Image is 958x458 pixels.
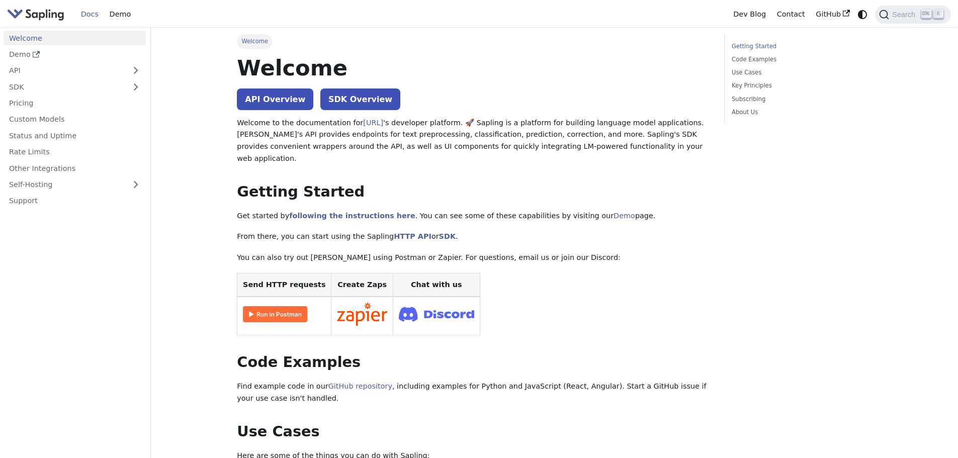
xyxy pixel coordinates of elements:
a: Support [4,194,146,208]
a: Other Integrations [4,161,146,175]
a: SDK [4,79,126,94]
a: GitHub [810,7,855,22]
a: API [4,63,126,78]
a: following the instructions here [289,212,415,220]
h2: Getting Started [237,183,710,201]
a: Code Examples [732,55,868,64]
a: GitHub repository [328,382,392,390]
a: Getting Started [732,42,868,51]
a: Sapling.ai [7,7,68,22]
a: Custom Models [4,112,146,127]
button: Switch between dark and light mode (currently system mode) [855,7,870,22]
img: Join Discord [399,304,474,324]
p: From there, you can start using the Sapling or . [237,231,710,243]
a: Demo [4,47,146,62]
a: About Us [732,108,868,117]
a: Rate Limits [4,145,146,159]
span: Search [889,11,921,19]
a: Demo [104,7,136,22]
a: Dev Blog [728,7,771,22]
th: Chat with us [393,273,480,297]
h1: Welcome [237,54,710,81]
a: API Overview [237,88,313,110]
h2: Use Cases [237,423,710,441]
span: Welcome [237,34,273,48]
kbd: K [933,10,943,19]
a: Use Cases [732,68,868,77]
a: [URL] [363,119,383,127]
th: Send HTTP requests [237,273,331,297]
button: Search (Ctrl+K) [875,6,950,24]
nav: Breadcrumbs [237,34,710,48]
img: Run in Postman [243,306,307,322]
th: Create Zaps [331,273,393,297]
img: Connect in Zapier [337,303,387,326]
img: Sapling.ai [7,7,64,22]
a: SDK [439,232,456,240]
a: Subscribing [732,95,868,104]
a: Self-Hosting [4,177,146,192]
a: Welcome [4,31,146,45]
button: Expand sidebar category 'SDK' [126,79,146,94]
p: Find example code in our , including examples for Python and JavaScript (React, Angular). Start a... [237,381,710,405]
p: Welcome to the documentation for 's developer platform. 🚀 Sapling is a platform for building lang... [237,117,710,165]
h2: Code Examples [237,353,710,372]
a: HTTP API [394,232,431,240]
a: SDK Overview [320,88,400,110]
a: Key Principles [732,81,868,90]
a: Contact [771,7,811,22]
p: Get started by . You can see some of these capabilities by visiting our page. [237,210,710,222]
p: You can also try out [PERSON_NAME] using Postman or Zapier. For questions, email us or join our D... [237,252,710,264]
a: Docs [75,7,104,22]
a: Demo [614,212,635,220]
a: Status and Uptime [4,128,146,143]
a: Pricing [4,96,146,111]
button: Expand sidebar category 'API' [126,63,146,78]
